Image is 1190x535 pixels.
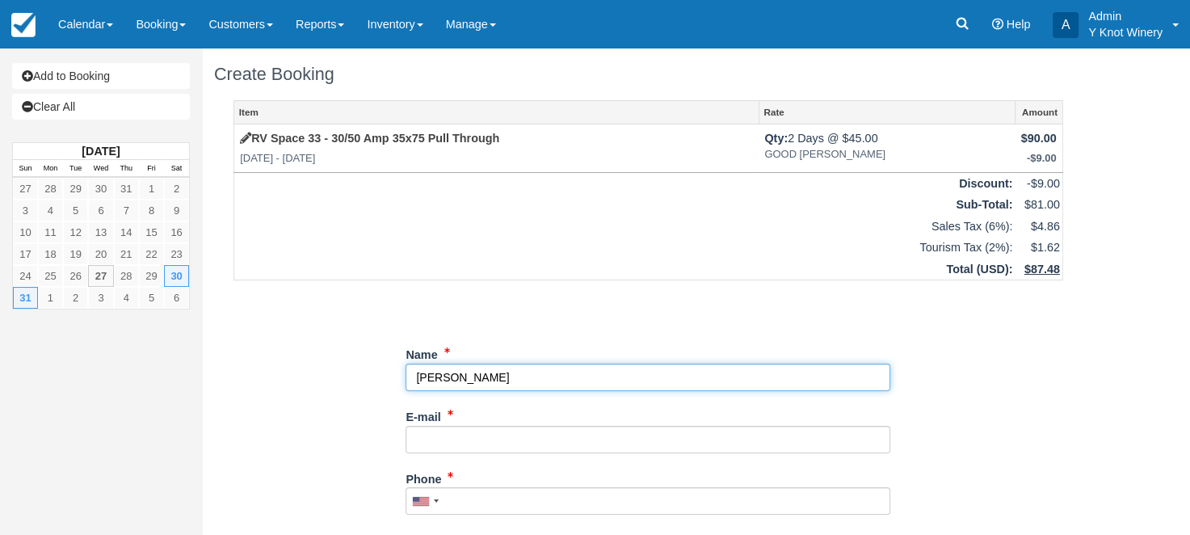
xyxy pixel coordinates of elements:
label: Phone [406,465,441,488]
a: 28 [114,265,139,287]
a: 29 [139,265,164,287]
a: 23 [164,243,189,265]
a: 27 [13,178,38,200]
a: 18 [38,243,63,265]
a: 1 [139,178,164,200]
th: Thu [114,160,139,178]
a: 5 [63,200,88,221]
strong: Total ( ): [946,263,1012,276]
a: 20 [88,243,113,265]
td: $81.00 [1015,194,1062,216]
u: $87.48 [1024,263,1060,276]
span: Help [1007,18,1031,31]
a: 27 [88,265,113,287]
em: -$9.00 [1021,151,1057,166]
a: 4 [114,287,139,309]
a: Add to Booking [12,63,190,89]
strong: Sub-Total: [956,198,1012,211]
td: 2 Days @ $45.00 [759,124,1015,172]
em: [DATE] - [DATE] [240,151,753,166]
th: Mon [38,160,63,178]
i: Help [992,19,1003,30]
a: 26 [63,265,88,287]
a: 11 [38,221,63,243]
a: 12 [63,221,88,243]
a: 9 [164,200,189,221]
a: 7 [114,200,139,221]
a: 2 [63,287,88,309]
td: -$9.00 [1015,172,1062,194]
a: 1 [38,287,63,309]
a: 5 [139,287,164,309]
a: 8 [139,200,164,221]
a: 30 [88,178,113,200]
a: 3 [13,200,38,221]
th: Sun [13,160,38,178]
a: 13 [88,221,113,243]
a: 4 [38,200,63,221]
a: 25 [38,265,63,287]
label: Name [406,341,437,364]
a: 28 [38,178,63,200]
strong: Discount: [959,177,1012,190]
td: $4.86 [1015,216,1062,238]
a: 2 [164,178,189,200]
a: 14 [114,221,139,243]
th: Wed [88,160,113,178]
a: Amount [1015,101,1062,124]
img: checkfront-main-nav-mini-logo.png [11,13,36,37]
p: Admin [1088,8,1163,24]
strong: Qty [764,132,788,145]
a: 10 [13,221,38,243]
a: 30 [164,265,189,287]
p: Y Knot Winery [1088,24,1163,40]
h1: Create Booking [214,65,1083,84]
th: Tue [63,160,88,178]
em: GOOD [PERSON_NAME] [764,147,1009,162]
a: 31 [13,287,38,309]
label: E-mail [406,403,440,426]
a: RV Space 33 - 30/50 Amp 35x75 Pull Through [240,132,499,145]
th: Sat [164,160,189,178]
a: Item [234,101,759,124]
a: Clear All [12,94,190,120]
div: $90.00 [1021,130,1057,162]
td: Sales Tax (6%): [234,216,1015,238]
strong: [DATE] [82,145,120,158]
a: 31 [114,178,139,200]
div: United States: +1 [406,488,444,514]
a: 6 [88,200,113,221]
th: Fri [139,160,164,178]
a: 17 [13,243,38,265]
td: $1.62 [1015,237,1062,259]
a: 6 [164,287,189,309]
a: 15 [139,221,164,243]
span: USD [980,263,1004,276]
td: Tourism Tax (2%): [234,237,1015,259]
div: A [1053,12,1079,38]
a: 16 [164,221,189,243]
a: 29 [63,178,88,200]
a: 19 [63,243,88,265]
a: 22 [139,243,164,265]
a: 3 [88,287,113,309]
a: 21 [114,243,139,265]
a: Rate [759,101,1015,124]
a: 24 [13,265,38,287]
